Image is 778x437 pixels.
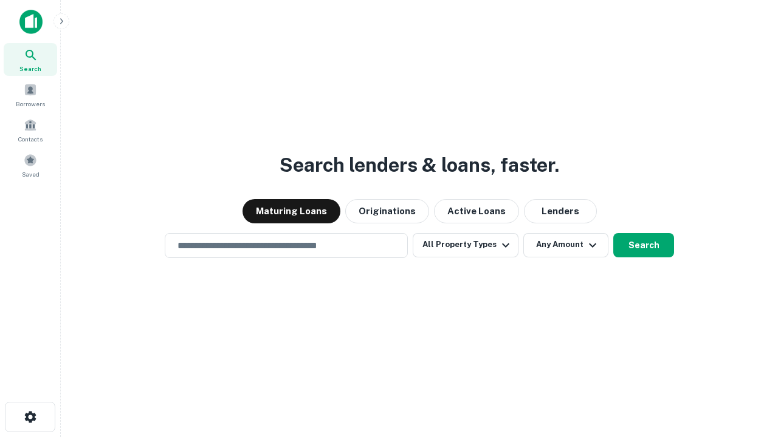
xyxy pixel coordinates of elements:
[434,199,519,223] button: Active Loans
[4,43,57,76] a: Search
[243,199,340,223] button: Maturing Loans
[4,113,57,146] a: Contacts
[717,340,778,398] iframe: Chat Widget
[4,78,57,111] a: Borrowers
[280,151,559,180] h3: Search lenders & loans, faster.
[19,64,41,73] span: Search
[19,10,43,34] img: capitalize-icon.png
[613,233,674,257] button: Search
[345,199,429,223] button: Originations
[524,199,597,223] button: Lenders
[523,233,608,257] button: Any Amount
[22,169,40,179] span: Saved
[413,233,518,257] button: All Property Types
[16,99,45,109] span: Borrowers
[18,134,43,144] span: Contacts
[4,149,57,181] a: Saved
